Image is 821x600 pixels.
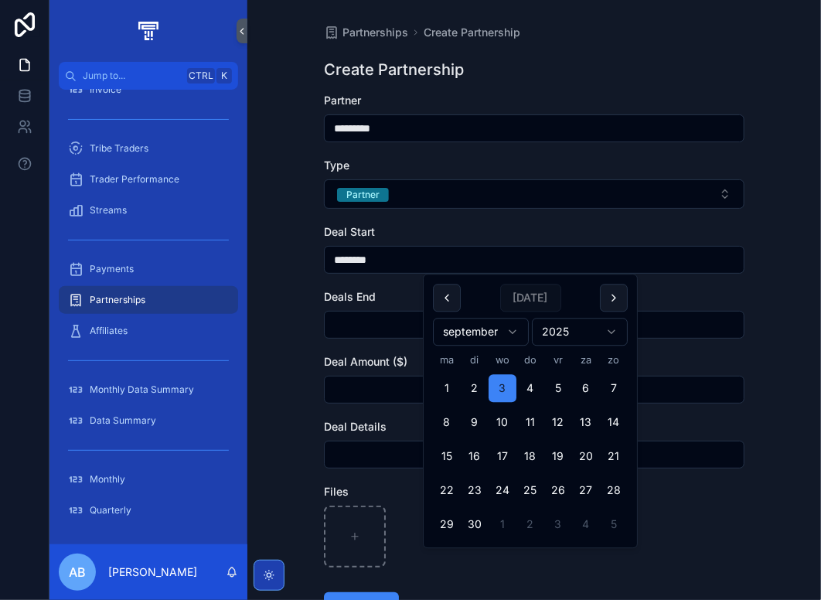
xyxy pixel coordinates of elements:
[544,375,572,403] button: vrijdag 5 september 2025
[489,443,516,471] button: woensdag 17 september 2025
[59,62,238,90] button: Jump to...CtrlK
[433,477,461,505] button: maandag 22 september 2025
[433,511,461,539] button: maandag 29 september 2025
[544,443,572,471] button: vrijdag 19 september 2025
[59,76,238,104] a: Invoice
[324,290,376,303] span: Deals End
[90,173,179,186] span: Trader Performance
[83,70,181,82] span: Jump to...
[572,511,600,539] button: zaterdag 4 oktober 2025
[90,325,128,337] span: Affiliates
[90,142,148,155] span: Tribe Traders
[516,352,544,368] th: donderdag
[461,443,489,471] button: dinsdag 16 september 2025
[59,255,238,283] a: Payments
[572,443,600,471] button: zaterdag 20 september 2025
[90,204,127,216] span: Streams
[433,352,628,538] table: september 2025
[600,443,628,471] button: zondag 21 september 2025
[324,355,407,368] span: Deal Amount ($)
[59,286,238,314] a: Partnerships
[90,473,125,486] span: Monthly
[433,409,461,437] button: maandag 8 september 2025
[90,84,121,96] span: Invoice
[324,485,349,498] span: Files
[59,407,238,435] a: Data Summary
[489,477,516,505] button: woensdag 24 september 2025
[461,375,489,403] button: dinsdag 2 september 2025
[433,443,461,471] button: maandag 15 september 2025
[135,19,161,43] img: App logo
[600,375,628,403] button: zondag 7 september 2025
[324,159,349,172] span: Type
[461,352,489,368] th: dinsdag
[489,352,516,368] th: woensdag
[59,376,238,404] a: Monthly Data Summary
[108,564,197,580] p: [PERSON_NAME]
[461,477,489,505] button: dinsdag 23 september 2025
[544,511,572,539] button: vrijdag 3 oktober 2025
[218,70,230,82] span: K
[489,511,516,539] button: woensdag 1 oktober 2025
[90,263,134,275] span: Payments
[516,477,544,505] button: donderdag 25 september 2025
[59,496,238,524] a: Quarterly
[324,179,744,209] button: Select Button
[90,384,194,396] span: Monthly Data Summary
[324,25,408,40] a: Partnerships
[600,511,628,539] button: zondag 5 oktober 2025
[324,59,464,80] h1: Create Partnership
[433,352,461,368] th: maandag
[342,25,408,40] span: Partnerships
[489,375,516,403] button: Today, woensdag 3 september 2025, selected
[572,477,600,505] button: zaterdag 27 september 2025
[90,504,131,516] span: Quarterly
[544,352,572,368] th: vrijdag
[346,188,380,202] div: Partner
[544,409,572,437] button: vrijdag 12 september 2025
[90,414,156,427] span: Data Summary
[187,68,215,84] span: Ctrl
[324,94,361,107] span: Partner
[324,225,375,238] span: Deal Start
[424,25,520,40] a: Create Partnership
[59,465,238,493] a: Monthly
[69,563,86,581] span: AB
[600,409,628,437] button: zondag 14 september 2025
[433,375,461,403] button: maandag 1 september 2025
[544,477,572,505] button: vrijdag 26 september 2025
[461,511,489,539] button: dinsdag 30 september 2025
[572,409,600,437] button: zaterdag 13 september 2025
[324,420,387,433] span: Deal Details
[49,90,247,544] div: scrollable content
[600,352,628,368] th: zondag
[572,375,600,403] button: zaterdag 6 september 2025
[516,409,544,437] button: donderdag 11 september 2025
[59,196,238,224] a: Streams
[90,294,145,306] span: Partnerships
[59,317,238,345] a: Affiliates
[572,352,600,368] th: zaterdag
[516,511,544,539] button: donderdag 2 oktober 2025
[461,409,489,437] button: dinsdag 9 september 2025
[516,443,544,471] button: donderdag 18 september 2025
[59,165,238,193] a: Trader Performance
[516,375,544,403] button: donderdag 4 september 2025
[489,409,516,437] button: woensdag 10 september 2025
[600,477,628,505] button: zondag 28 september 2025
[59,135,238,162] a: Tribe Traders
